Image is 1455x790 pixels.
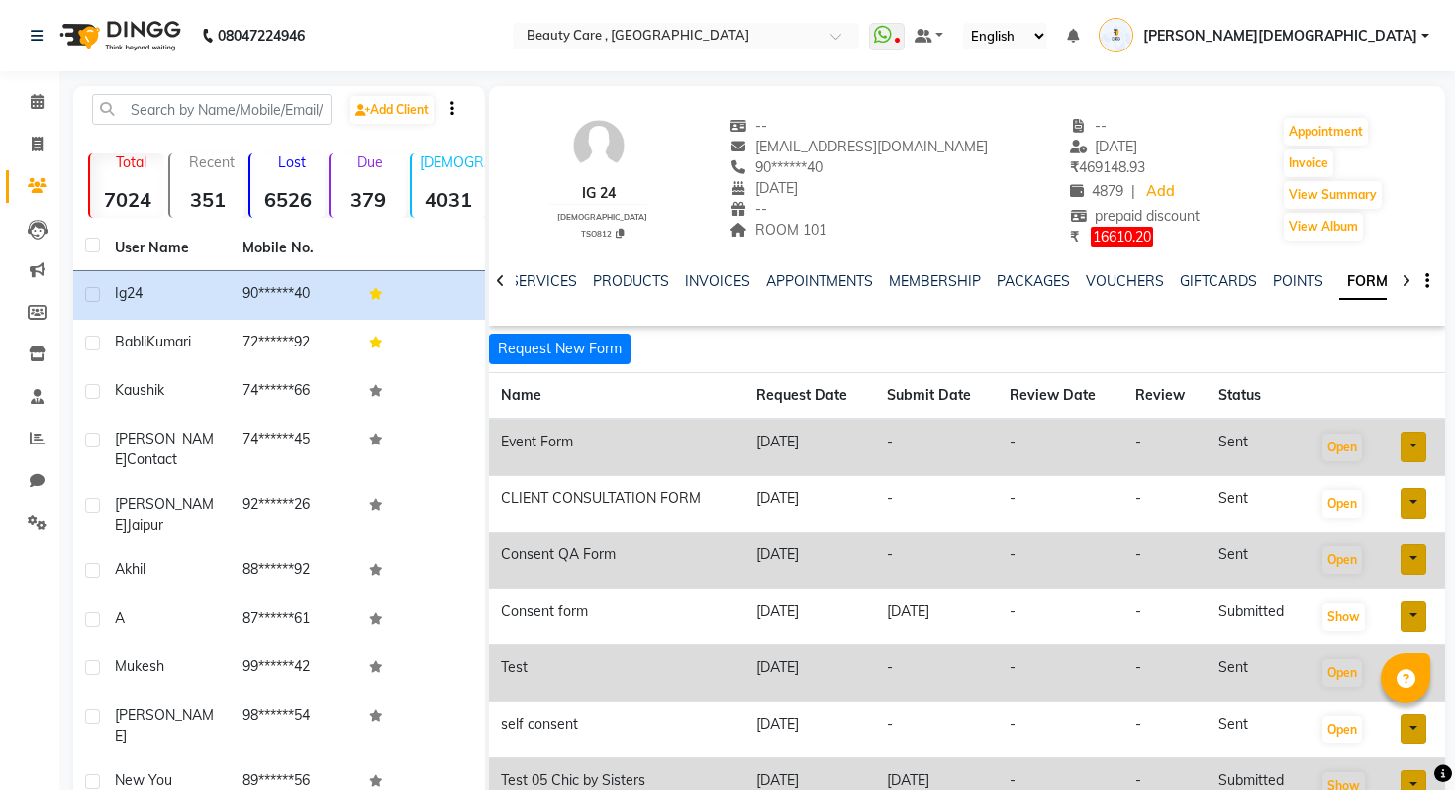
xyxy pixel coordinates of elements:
td: self consent [489,701,744,757]
td: Event Form [489,419,744,476]
td: - [998,532,1123,588]
p: Lost [258,153,325,171]
td: sent [1207,532,1309,588]
button: Open [1322,716,1362,743]
span: -- [729,200,767,218]
strong: 7024 [90,187,164,212]
td: - [998,701,1123,757]
a: VOUCHERS [1086,272,1164,290]
span: New you [115,771,172,789]
span: | [1131,181,1135,202]
span: -- [729,117,767,135]
td: - [1123,644,1207,701]
span: [DATE] [1070,138,1138,155]
a: FORMS [1339,264,1405,300]
span: -- [1070,117,1108,135]
div: Ig 24 [549,183,647,204]
button: Open [1322,659,1362,687]
span: [PERSON_NAME] [115,706,214,744]
td: sent [1207,701,1309,757]
a: Add [1143,178,1178,206]
button: Open [1322,434,1362,461]
a: SERVICES [510,272,577,290]
a: INVOICES [685,272,750,290]
td: - [998,644,1123,701]
td: [DATE] [744,532,875,588]
td: - [1123,475,1207,532]
strong: 379 [331,187,405,212]
span: 24 [127,284,143,302]
th: Review Date [998,372,1123,419]
a: PACKAGES [997,272,1070,290]
td: CLIENT CONSULTATION FORM [489,475,744,532]
td: - [998,588,1123,644]
td: sent [1207,419,1309,476]
strong: 6526 [250,187,325,212]
th: Request Date [744,372,875,419]
button: View Summary [1284,181,1382,209]
span: Kumari [146,333,191,350]
td: Consent form [489,588,744,644]
td: - [875,475,998,532]
td: [DATE] [744,475,875,532]
span: akhil [115,560,145,578]
a: APPOINTMENTS [766,272,873,290]
p: Total [98,153,164,171]
span: [PERSON_NAME][DEMOGRAPHIC_DATA] [1143,26,1417,47]
td: - [998,475,1123,532]
button: Appointment [1284,118,1368,146]
span: [EMAIL_ADDRESS][DOMAIN_NAME] [729,138,988,155]
a: Add Client [350,96,434,124]
a: MEMBERSHIP [889,272,981,290]
td: - [875,419,998,476]
span: [DATE] [729,179,798,197]
span: [DEMOGRAPHIC_DATA] [557,212,647,222]
a: POINTS [1273,272,1323,290]
td: [DATE] [744,588,875,644]
img: logo [50,8,186,63]
td: - [1123,701,1207,757]
a: GIFTCARDS [1180,272,1257,290]
th: Status [1207,372,1309,419]
td: - [875,644,998,701]
b: 08047224946 [218,8,305,63]
td: - [1123,588,1207,644]
td: [DATE] [875,588,998,644]
button: Invoice [1284,149,1333,177]
span: Babli [115,333,146,350]
strong: 4031 [412,187,486,212]
th: Submit Date [875,372,998,419]
span: Ig [115,284,127,302]
td: submitted [1207,588,1309,644]
span: 4879 [1070,182,1123,200]
td: - [875,532,998,588]
span: A [115,609,125,627]
span: 16610.20 [1091,227,1153,247]
th: Name [489,372,744,419]
th: Review [1123,372,1207,419]
p: Due [335,153,405,171]
span: prepaid discount [1070,207,1201,225]
button: Request New Form [489,334,630,364]
button: Open [1322,546,1362,574]
strong: 351 [170,187,244,212]
td: - [998,419,1123,476]
span: Kaushik [115,381,164,399]
th: User Name [103,226,231,271]
td: sent [1207,644,1309,701]
td: Consent QA Form [489,532,744,588]
span: ₹ [1070,158,1079,176]
div: TSO812 [557,226,647,240]
th: Mobile No. [231,226,358,271]
td: [DATE] [744,644,875,701]
td: [DATE] [744,419,875,476]
td: - [875,701,998,757]
button: Open [1322,490,1362,518]
a: PRODUCTS [593,272,669,290]
span: 469148.93 [1070,158,1145,176]
span: mukesh [115,657,164,675]
span: ROOM 101 [729,221,826,239]
button: View Album [1284,213,1363,241]
p: Recent [178,153,244,171]
span: ₹ [1070,228,1079,246]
